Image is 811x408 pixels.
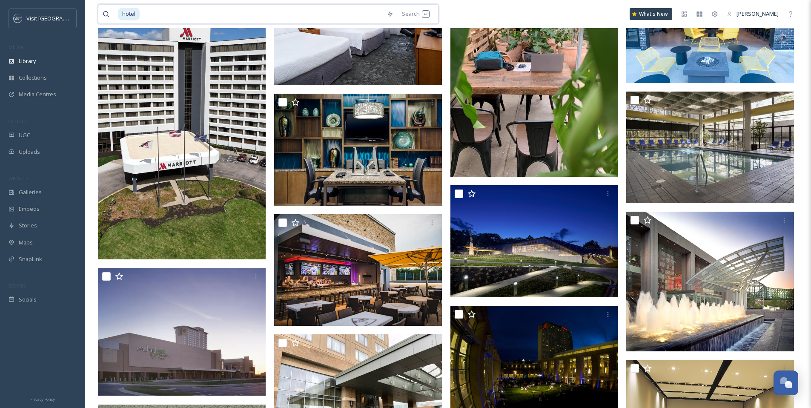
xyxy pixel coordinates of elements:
span: Galleries [19,188,42,196]
span: UGC [19,131,30,139]
span: Stories [19,221,37,230]
span: MEDIA [9,44,23,50]
a: [PERSON_NAME] [722,6,783,22]
span: SnapLink [19,255,42,263]
span: COLLECT [9,118,27,124]
span: Collections [19,74,47,82]
span: Socials [19,296,37,304]
img: HolidayInnOP-LocalPromo-2.jpg [274,94,442,206]
img: c3es6xdrejuflcaqpovn.png [14,14,22,23]
img: Pool in the doubletree hotel in overland park.jpg [626,91,794,203]
span: hotel [118,8,140,20]
span: SOCIALS [9,282,26,289]
span: Maps [19,238,33,247]
img: JohnsonCountyArtHC_017_HR.jpg [450,185,618,297]
span: WIDGETS [9,175,28,181]
span: Library [19,57,36,65]
div: Search [398,6,434,22]
span: Media Centres [19,90,56,98]
a: What's New [630,8,672,20]
img: Shops.jpg [626,212,794,351]
a: Privacy Policy [30,394,55,404]
button: Open Chat [774,371,798,395]
span: [PERSON_NAME] [736,10,779,17]
span: Embeds [19,205,40,213]
span: Visit [GEOGRAPHIC_DATA] [26,14,92,22]
span: Privacy Policy [30,397,55,402]
img: CC front-Hotel background.jpg [98,268,266,396]
img: topgolf_kc-376.jpg [274,214,442,326]
span: Uploads [19,148,40,156]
